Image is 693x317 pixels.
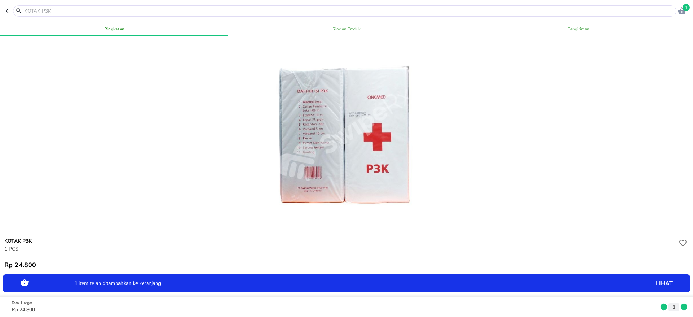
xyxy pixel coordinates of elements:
[4,237,677,245] h6: KOTAK P3K
[683,4,690,11] span: 1
[4,261,36,269] p: Rp 24.800
[23,7,675,15] input: KOTAK P3K
[668,303,679,311] button: 1
[671,303,677,311] p: 1
[467,25,690,32] span: Pengiriman
[235,25,458,32] span: Rincian Produk
[12,306,659,313] p: Rp 24.800
[676,5,687,16] button: 1
[3,25,226,32] span: Ringkasan
[12,300,659,306] p: Total Harga :
[4,245,677,253] p: 1 PCS
[74,281,564,286] p: 1 item telah ditambahkan ke keranjang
